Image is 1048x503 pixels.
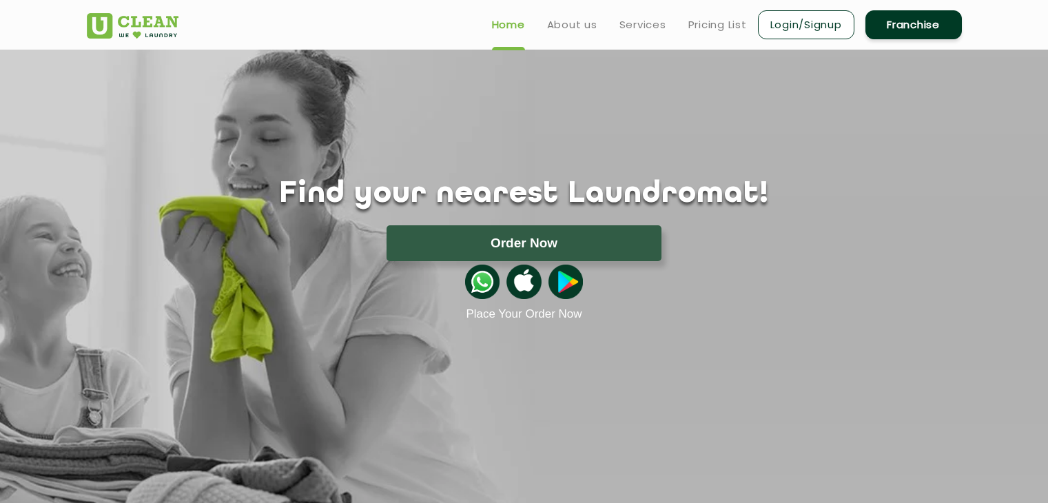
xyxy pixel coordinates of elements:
a: Place Your Order Now [466,307,582,321]
button: Order Now [387,225,661,261]
a: Home [492,17,525,33]
a: About us [547,17,597,33]
img: whatsappicon.png [465,265,500,299]
a: Services [619,17,666,33]
h1: Find your nearest Laundromat! [76,177,972,212]
img: apple-icon.png [506,265,541,299]
a: Pricing List [688,17,747,33]
a: Login/Signup [758,10,854,39]
img: playstoreicon.png [548,265,583,299]
a: Franchise [865,10,962,39]
img: UClean Laundry and Dry Cleaning [87,13,178,39]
